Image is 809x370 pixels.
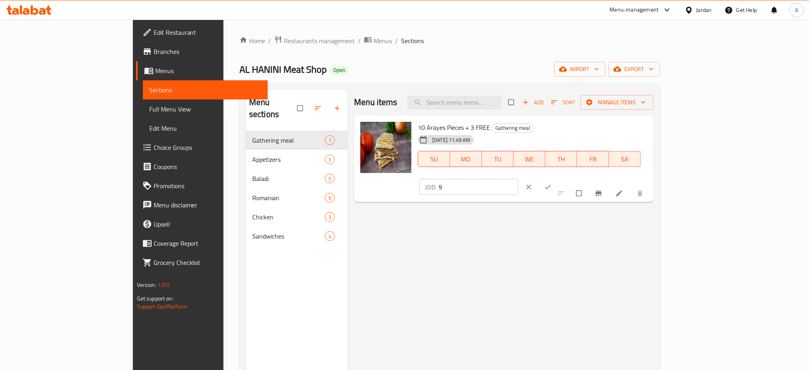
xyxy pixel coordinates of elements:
[154,181,262,191] span: Promotions
[325,213,334,221] span: 3
[154,239,262,248] span: Coverage Report
[136,42,268,61] a: Branches
[421,153,447,165] span: SU
[520,96,546,109] span: Add item
[137,293,174,304] span: Get support on:
[561,64,599,74] span: import
[252,135,325,145] div: Gathering meal
[514,151,546,167] button: WE
[246,207,348,227] div: Chicken3
[239,36,660,46] nav: breadcrumb
[549,96,578,109] button: Sort
[325,135,335,145] div: items
[549,153,574,165] span: TH
[631,185,651,202] button: delete
[154,258,262,267] span: Grocery Checklist
[143,99,268,119] a: Full Menu View
[252,212,325,222] span: Chicken
[546,96,581,109] span: Sort items
[590,185,609,202] button: Branch-specific-item
[325,212,335,222] div: items
[453,153,479,165] span: MO
[325,193,335,203] div: items
[143,119,268,138] a: Edit Menu
[418,121,490,133] span: 10 Arayes Pieces + 3 FREE
[154,219,262,229] span: Upsell
[795,6,799,14] span: A
[149,123,262,133] span: Edit Menu
[246,127,348,249] nav: Menu sections
[246,188,348,207] div: Romanian6
[293,101,309,116] span: Select all sections
[239,60,327,78] span: AL HANINI Meat Shop
[328,99,348,117] button: Add section
[520,178,539,196] button: clear
[325,156,334,163] span: 5
[136,176,268,195] a: Promotions
[612,153,638,165] span: SA
[482,151,514,167] button: TU
[325,194,334,202] span: 6
[149,85,262,95] span: Sections
[252,155,325,164] span: Appetizers
[136,138,268,157] a: Choice Groups
[136,61,268,80] a: Menus
[249,96,297,120] h2: Menu sections
[252,174,325,183] span: Baladi
[522,98,544,107] span: Add
[143,80,268,99] a: Sections
[252,231,325,241] span: Sandwiches
[425,182,435,192] p: JOD
[485,153,511,165] span: TU
[246,227,348,246] div: Sandwiches4
[450,151,482,167] button: MO
[325,231,335,241] div: items
[360,122,411,173] img: 10 Arayes Pieces + 3 FREE
[610,5,659,15] div: Menu-management
[581,95,654,110] button: Manage items
[330,67,348,74] span: Open
[609,151,641,167] button: SA
[137,301,188,312] a: Support.OpsPlatform
[136,215,268,234] a: Upsell
[374,36,392,46] span: Menus
[609,62,660,77] button: export
[364,36,392,46] a: Menus
[274,36,355,46] a: Restaurants management
[268,36,271,46] li: /
[154,47,262,56] span: Branches
[615,64,654,74] span: export
[154,143,262,152] span: Choice Groups
[158,280,170,290] span: 1.0.0
[246,169,348,188] div: Baladi5
[325,174,335,183] div: items
[492,123,534,133] div: Gathering meal
[539,178,558,196] button: ok
[517,153,542,165] span: WE
[572,186,588,201] span: Select to update
[395,36,398,46] li: /
[439,179,518,195] input: Please enter price
[401,36,424,46] span: Sections
[325,175,334,183] span: 5
[580,153,606,165] span: FR
[246,131,348,150] div: Gathering meal1
[354,96,398,108] h2: Menu items
[252,193,325,203] span: Romanian
[136,23,268,42] a: Edit Restaurant
[418,151,450,167] button: SU
[246,150,348,169] div: Appetizers5
[325,155,335,164] div: items
[136,253,268,272] a: Grocery Checklist
[154,162,262,171] span: Coupons
[284,36,355,46] span: Restaurants management
[429,136,473,144] span: [DATE] 11:49 AM
[577,151,609,167] button: FR
[325,233,334,240] span: 4
[554,62,605,77] button: import
[504,95,520,110] span: Select section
